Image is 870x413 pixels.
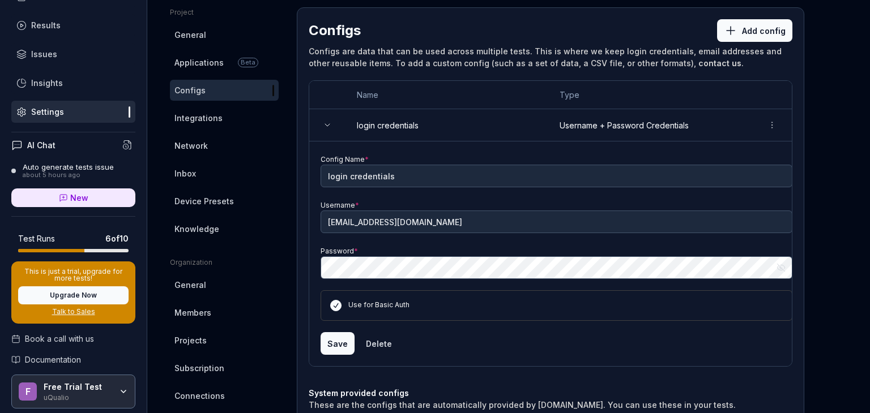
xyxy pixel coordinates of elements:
a: Connections [170,385,279,406]
th: Type [548,81,752,109]
div: Free Trial Test [44,382,112,392]
span: Inbox [174,167,196,179]
div: Auto generate tests issue [23,162,114,171]
a: Book a call with us [11,333,135,345]
div: Issues [31,48,57,60]
a: Documentation [11,354,135,365]
span: Network [174,140,208,152]
button: Add config [717,19,792,42]
span: Beta [238,58,258,67]
span: F [19,382,37,401]
span: Device Presets [174,195,234,207]
label: Config Name [321,155,369,164]
span: Configs [174,84,206,96]
a: New [11,188,135,207]
div: about 5 hours ago [23,171,114,179]
span: Connections [174,390,225,402]
a: Talk to Sales [18,307,129,317]
a: Projects [170,330,279,351]
a: Knowledge [170,218,279,239]
button: Upgrade Now [18,286,129,304]
button: Delete [359,332,399,355]
label: Use for Basic Auth [348,300,410,309]
span: Integrations [174,112,223,124]
div: Organization [170,257,279,268]
a: Network [170,135,279,156]
div: Insights [31,77,63,89]
a: Members [170,302,279,323]
span: Members [174,307,211,319]
a: ApplicationsBeta [170,52,279,73]
a: Settings [11,101,135,123]
div: Settings [31,106,64,118]
p: This is just a trial, upgrade for more tests! [18,268,129,282]
h2: Configs [309,20,703,41]
h4: System provided configs [309,387,792,399]
span: Subscription [174,362,224,374]
td: login credentials [346,109,548,141]
a: Insights [11,72,135,94]
div: These are the configs that are automatically provided by [DOMAIN_NAME]. You can use these in your... [309,399,792,411]
td: Username + Password Credentials [548,109,752,141]
div: Configs are data that can be used across multiple tests. This is where we keep login credentials,... [309,45,792,69]
th: Name [346,81,548,109]
button: FFree Trial TestuQualio [11,375,135,408]
a: Results [11,14,135,36]
h5: Test Runs [18,234,55,244]
span: Documentation [25,354,81,365]
span: Applications [174,57,224,68]
span: Projects [174,334,207,346]
a: Device Presets [170,191,279,212]
h4: AI Chat [27,139,56,151]
a: Auto generate tests issueabout 5 hours ago [11,162,135,179]
div: uQualio [44,392,112,401]
span: New [70,192,88,204]
a: Integrations [170,107,279,128]
a: Subscription [170,358,279,378]
div: Results [31,19,61,31]
a: General [170,274,279,295]
div: Project [170,7,279,18]
label: Username [321,201,359,209]
a: Issues [11,43,135,65]
a: Inbox [170,163,279,184]
a: contact us [698,58,741,68]
label: Password [321,247,358,255]
span: General [174,279,206,291]
span: General [174,29,206,41]
a: Configs [170,80,279,101]
span: 6 of 10 [105,233,129,244]
button: Save [321,332,355,355]
span: Book a call with us [25,333,94,345]
span: Knowledge [174,223,219,235]
a: General [170,24,279,45]
input: My Config [321,165,792,187]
